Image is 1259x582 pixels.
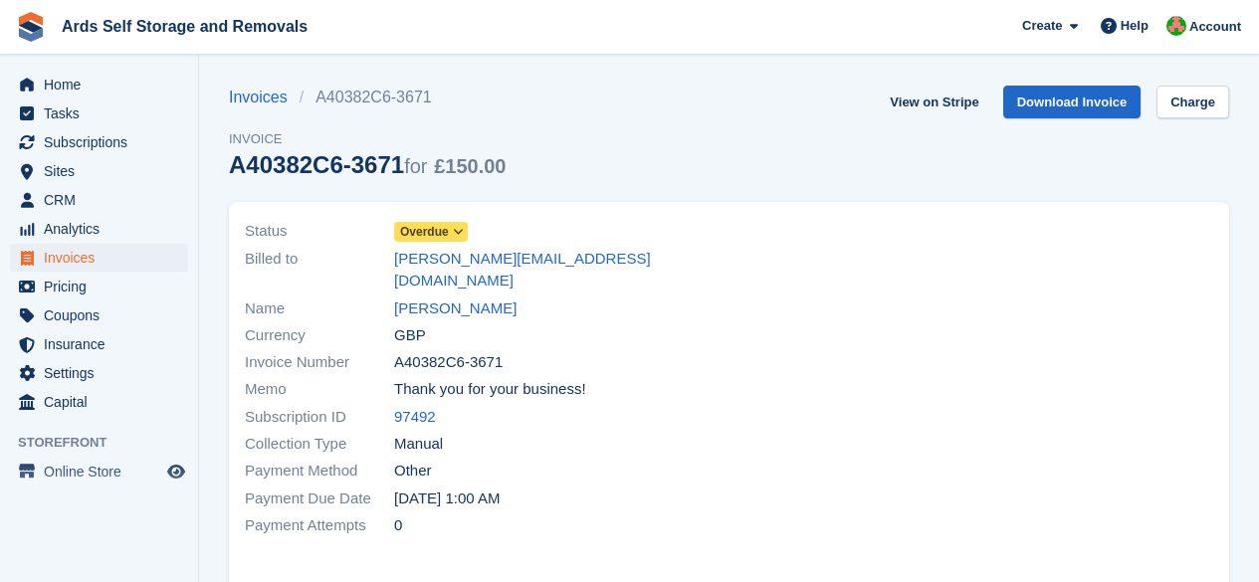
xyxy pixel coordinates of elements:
[10,273,188,300] a: menu
[44,273,163,300] span: Pricing
[245,351,394,374] span: Invoice Number
[54,10,315,43] a: Ards Self Storage and Removals
[44,157,163,185] span: Sites
[44,458,163,485] span: Online Store
[16,12,46,42] img: stora-icon-8386f47178a22dfd0bd8f6a31ec36ba5ce8667c1dd55bd0f319d3a0aa187defe.svg
[394,514,402,537] span: 0
[1156,86,1229,118] a: Charge
[164,460,188,484] a: Preview store
[44,186,163,214] span: CRM
[10,99,188,127] a: menu
[10,388,188,416] a: menu
[229,151,506,178] div: A40382C6-3671
[245,378,394,401] span: Memo
[44,128,163,156] span: Subscriptions
[404,155,427,177] span: for
[10,128,188,156] a: menu
[18,433,198,453] span: Storefront
[245,514,394,537] span: Payment Attempts
[44,99,163,127] span: Tasks
[245,248,394,292] span: Billed to
[10,330,188,358] a: menu
[245,297,394,320] span: Name
[10,157,188,185] a: menu
[1022,16,1062,36] span: Create
[245,487,394,510] span: Payment Due Date
[10,186,188,214] a: menu
[10,359,188,387] a: menu
[44,330,163,358] span: Insurance
[245,460,394,483] span: Payment Method
[1166,16,1186,36] img: Ethan McFerran
[44,71,163,98] span: Home
[394,487,500,510] time: 2025-08-23 00:00:00 UTC
[44,215,163,243] span: Analytics
[434,155,506,177] span: £150.00
[1189,17,1241,37] span: Account
[394,220,468,243] a: Overdue
[245,406,394,429] span: Subscription ID
[44,301,163,329] span: Coupons
[1003,86,1142,118] a: Download Invoice
[229,129,506,149] span: Invoice
[10,301,188,329] a: menu
[394,324,426,347] span: GBP
[400,223,449,241] span: Overdue
[394,406,436,429] a: 97492
[394,433,443,456] span: Manual
[394,248,718,292] a: [PERSON_NAME][EMAIL_ADDRESS][DOMAIN_NAME]
[394,378,586,401] span: Thank you for your business!
[44,244,163,272] span: Invoices
[394,351,503,374] span: A40382C6-3671
[229,86,300,109] a: Invoices
[394,460,432,483] span: Other
[229,86,506,109] nav: breadcrumbs
[10,244,188,272] a: menu
[394,297,517,320] a: [PERSON_NAME]
[1121,16,1149,36] span: Help
[10,71,188,98] a: menu
[10,215,188,243] a: menu
[245,220,394,243] span: Status
[245,324,394,347] span: Currency
[10,458,188,485] a: menu
[245,433,394,456] span: Collection Type
[44,359,163,387] span: Settings
[882,86,986,118] a: View on Stripe
[44,388,163,416] span: Capital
